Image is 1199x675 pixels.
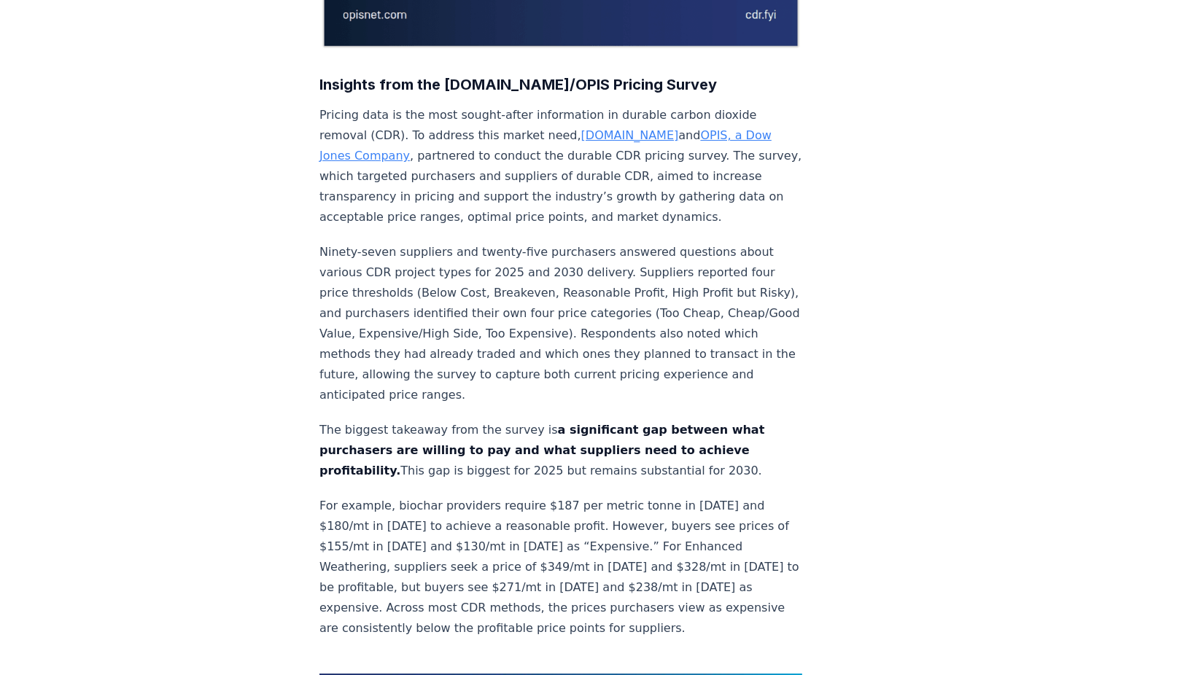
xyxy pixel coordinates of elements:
strong: a significant gap between what purchasers are willing to pay and what suppliers need to achieve p... [319,423,764,477]
p: Pricing data is the most sought-after information in durable carbon dioxide removal (CDR). To add... [319,105,802,227]
a: [DOMAIN_NAME] [581,128,679,142]
p: For example, biochar providers require $187 per metric tonne in [DATE] and $180/mt in [DATE] to a... [319,496,802,639]
p: Ninety-seven suppliers and twenty-five purchasers answered questions about various CDR project ty... [319,242,802,405]
p: The biggest takeaway from the survey is This gap is biggest for 2025 but remains substantial for ... [319,420,802,481]
strong: Insights from the [DOMAIN_NAME]/OPIS Pricing Survey [319,76,717,93]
